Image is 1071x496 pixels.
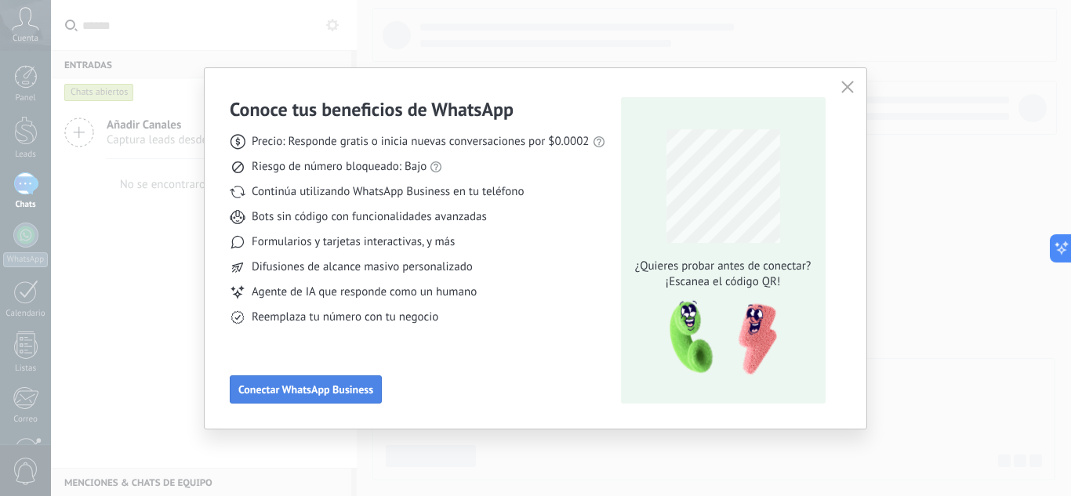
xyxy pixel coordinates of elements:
[252,259,473,275] span: Difusiones de alcance masivo personalizado
[252,159,427,175] span: Riesgo de número bloqueado: Bajo
[252,209,487,225] span: Bots sin código con funcionalidades avanzadas
[252,284,477,300] span: Agente de IA que responde como un humano
[252,184,524,200] span: Continúa utilizando WhatsApp Business en tu teléfono
[630,259,815,274] span: ¿Quieres probar antes de conectar?
[252,234,455,250] span: Formularios y tarjetas interactivas, y más
[238,384,373,395] span: Conectar WhatsApp Business
[252,310,438,325] span: Reemplaza tu número con tu negocio
[252,134,590,150] span: Precio: Responde gratis o inicia nuevas conversaciones por $0.0002
[230,375,382,404] button: Conectar WhatsApp Business
[630,274,815,290] span: ¡Escanea el código QR!
[656,296,780,380] img: qr-pic-1x.png
[230,97,514,121] h3: Conoce tus beneficios de WhatsApp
